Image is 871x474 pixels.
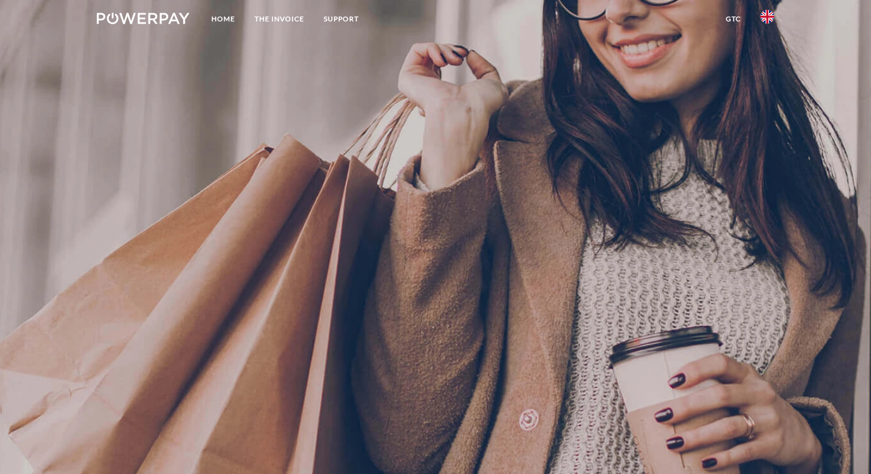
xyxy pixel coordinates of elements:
[245,9,314,29] a: THE INVOICE
[97,13,190,24] img: logo-powerpay-white.svg
[716,9,751,29] a: GTC
[760,10,774,24] img: en
[202,9,245,29] a: Home
[314,9,369,29] a: Support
